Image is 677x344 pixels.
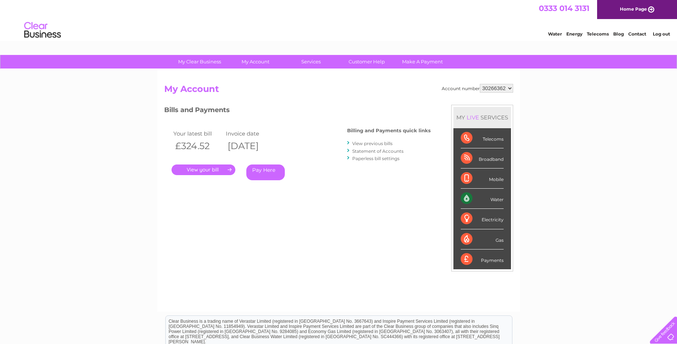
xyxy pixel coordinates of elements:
[24,19,61,41] img: logo.png
[166,4,512,36] div: Clear Business is a trading name of Verastar Limited (registered in [GEOGRAPHIC_DATA] No. 3667643...
[392,55,453,69] a: Make A Payment
[461,148,504,169] div: Broadband
[172,138,224,153] th: £324.52
[613,31,624,37] a: Blog
[352,141,393,146] a: View previous bills
[281,55,341,69] a: Services
[461,128,504,148] div: Telecoms
[628,31,646,37] a: Contact
[246,164,285,180] a: Pay Here
[461,209,504,229] div: Electricity
[224,138,277,153] th: [DATE]
[169,55,230,69] a: My Clear Business
[352,148,404,154] a: Statement of Accounts
[225,55,286,69] a: My Account
[442,84,513,93] div: Account number
[352,156,400,161] a: Paperless bill settings
[653,31,670,37] a: Log out
[336,55,397,69] a: Customer Help
[548,31,562,37] a: Water
[164,105,431,118] h3: Bills and Payments
[539,4,589,13] a: 0333 014 3131
[461,249,504,269] div: Payments
[461,169,504,189] div: Mobile
[453,107,511,128] div: MY SERVICES
[172,129,224,138] td: Your latest bill
[172,164,235,175] a: .
[587,31,609,37] a: Telecoms
[224,129,277,138] td: Invoice date
[347,128,431,133] h4: Billing and Payments quick links
[461,189,504,209] div: Water
[566,31,582,37] a: Energy
[465,114,481,121] div: LIVE
[164,84,513,98] h2: My Account
[461,229,504,249] div: Gas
